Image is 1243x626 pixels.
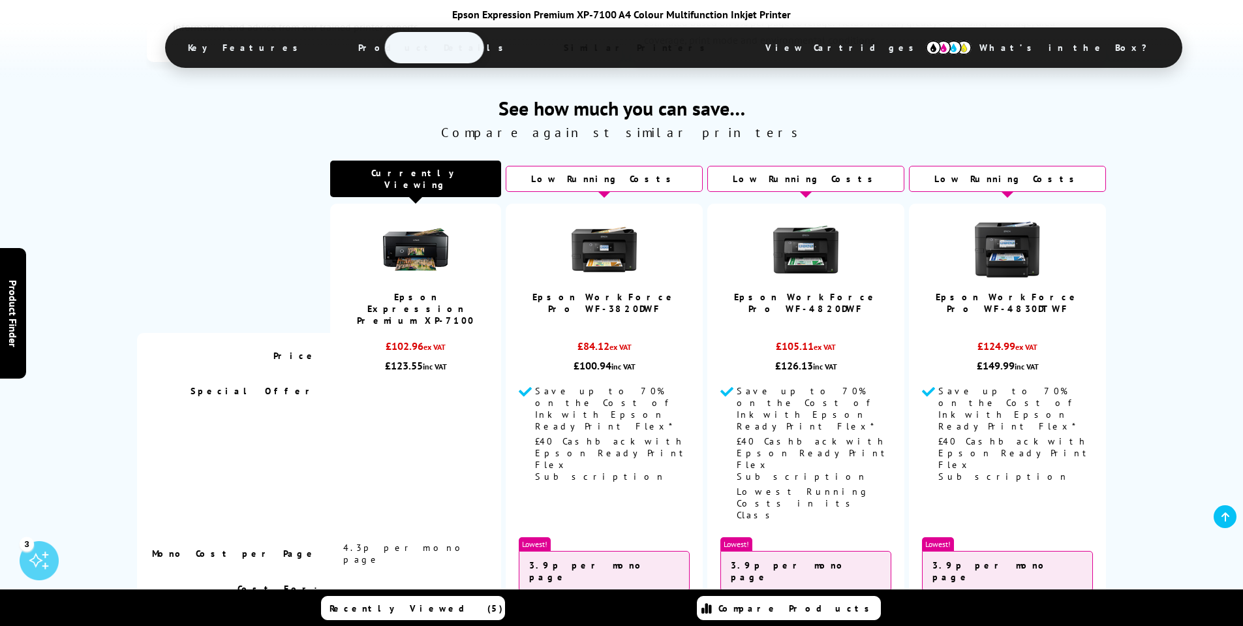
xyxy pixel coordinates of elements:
span: ex VAT [423,342,446,352]
a: Recently Viewed (5) [321,596,505,620]
div: £123.55 [343,359,488,372]
span: Product Details [339,32,530,63]
span: Save up to 70% on the Cost of Ink with Epson ReadyPrint Flex* [737,385,878,432]
div: Currently Viewing [330,161,501,197]
span: Save up to 70% on the Cost of Ink with Epson ReadyPrint Flex* [535,385,676,432]
div: £102.96 [343,339,488,359]
a: Compare Products [697,596,881,620]
span: Mono Cost per Page [152,548,317,559]
span: Recently Viewed (5) [330,603,503,614]
span: Save up to 70% on the Cost of Ink with Epson ReadyPrint Flex* [938,385,1079,432]
span: ex VAT [1015,342,1037,352]
span: Compare Products [718,603,876,614]
div: 3 [20,537,34,551]
div: £100.94 [519,359,690,372]
img: Epson-WF-4830-Front-RP-Small.jpg [975,217,1040,282]
a: Epson Expression Premium XP-7100 [357,291,474,326]
div: £149.99 [922,359,1093,372]
a: Epson WorkForce Pro WF-4820DWF [734,291,878,315]
a: Epson WorkForce Pro WF-3820DWF [532,291,677,315]
span: £40 Cashback with Epson ReadyPrint Flex Subscription [938,435,1092,482]
span: £40 Cashback with Epson ReadyPrint Flex Subscription [737,435,891,482]
div: Low Running Costs [707,166,904,192]
span: inc VAT [423,362,447,371]
span: ex VAT [609,342,632,352]
div: £126.13 [720,359,891,372]
img: Epson-WF-4820-Front-RP-Small.jpg [773,217,838,282]
div: 3.9p per mono page [922,551,1093,591]
span: See how much you can save… [137,95,1107,121]
a: Epson WorkForce Pro WF-4830DTWF [936,291,1080,315]
span: Key Features [168,32,324,63]
img: Epson-XP7100-Front-Med.jpg [383,217,448,282]
span: inc VAT [611,362,636,371]
span: Special Offer [191,385,317,397]
span: Product Finder [7,279,20,347]
div: Epson Expression Premium XP-7100 A4 Colour Multifunction Inkjet Printer [165,8,1079,21]
div: 3.9p per mono page [519,551,690,591]
span: Similar Printers [544,32,731,63]
span: Lowest Running Costs in its Class [737,486,870,521]
span: What’s in the Box? [960,32,1179,63]
div: £105.11 [720,339,891,359]
span: Lowest! [720,537,752,551]
img: Epson-WF-3820-Front-RP-Small.jpg [572,217,637,282]
span: Price [273,350,317,362]
span: inc VAT [1015,362,1039,371]
span: inc VAT [813,362,837,371]
span: Lowest! [519,537,551,551]
span: ex VAT [814,342,836,352]
div: £84.12 [519,339,690,359]
span: Cost For: [238,583,317,595]
span: View Cartridges [746,31,945,65]
span: Compare against similar printers [137,124,1107,141]
span: 4.3p per mono page [343,542,468,565]
img: cmyk-icon.svg [926,40,972,55]
div: 3.9p per mono page [720,551,891,591]
div: Low Running Costs [506,166,703,192]
span: £40 Cashback with Epson ReadyPrint Flex Subscription [535,435,689,482]
div: £124.99 [922,339,1093,359]
span: Lowest! [922,537,954,551]
div: Low Running Costs [909,166,1106,192]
